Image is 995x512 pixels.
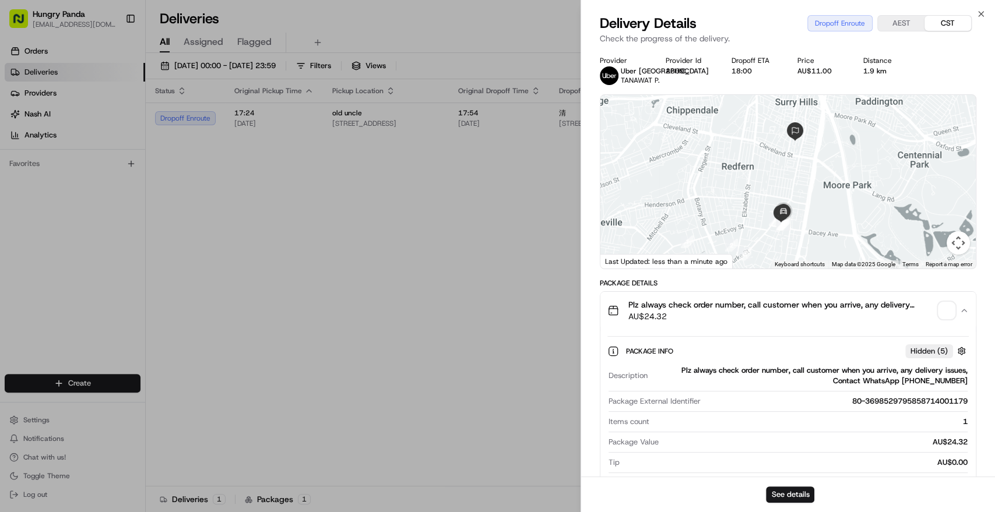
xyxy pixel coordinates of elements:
div: Dropoff ETA [732,56,779,65]
img: 1736555255976-a54dd68f-1ca7-489b-9aae-adbdc363a1c4 [12,111,33,132]
button: Plz always check order number, call customer when you arrive, any delivery issues, Contact WhatsA... [600,292,976,329]
span: 8月15日 [45,181,72,190]
img: Google [603,253,642,269]
span: Knowledge Base [23,260,89,272]
button: See all [181,149,212,163]
span: AU$24.32 [628,310,934,322]
div: Plz always check order number, call customer when you arrive, any delivery issues, Contact WhatsA... [600,329,976,509]
a: Terms [902,261,919,267]
div: AU$24.32 [663,437,968,447]
a: 📗Knowledge Base [7,256,94,277]
button: Map camera controls [947,231,970,255]
span: [PERSON_NAME] [36,212,94,221]
span: Package External Identifier [609,396,701,407]
div: 9 [776,218,789,231]
div: 4 [769,213,782,226]
img: 1727276513143-84d647e1-66c0-4f92-a045-3c9f9f5dfd92 [24,111,45,132]
button: Start new chat [198,115,212,129]
input: Clear [30,75,192,87]
span: • [38,181,43,190]
a: Open this area in Google Maps (opens a new window) [603,253,642,269]
div: 2 [725,239,738,252]
div: Start new chat [52,111,191,123]
div: Last Updated: less than a minute ago [600,254,733,269]
div: Provider [600,56,647,65]
button: See details [766,486,814,503]
div: Provider Id [666,56,713,65]
span: Tip [609,457,620,468]
div: 1 [654,416,968,427]
img: 1736555255976-a54dd68f-1ca7-489b-9aae-adbdc363a1c4 [23,213,33,222]
div: Price [797,56,845,65]
div: 80-3698529795858714001179 [705,396,968,407]
div: We're available if you need us! [52,123,160,132]
div: Plz always check order number, call customer when you arrive, any delivery issues, Contact WhatsA... [652,365,968,386]
img: uber-new-logo.jpeg [600,66,618,85]
div: 📗 [12,262,21,271]
span: Plz always check order number, call customer when you arrive, any delivery issues, Contact WhatsA... [628,299,934,310]
span: Description [609,370,648,381]
button: AEST [878,16,924,31]
div: 1.9 km [863,66,910,76]
span: Pylon [116,289,141,298]
img: Nash [12,12,35,35]
span: Hidden ( 5 ) [910,346,948,356]
a: 💻API Documentation [94,256,192,277]
span: Uber [GEOGRAPHIC_DATA] [621,66,709,76]
div: AU$11.00 [797,66,845,76]
img: Asif Zaman Khan [12,201,30,220]
div: 1 [681,235,694,248]
span: Items count [609,416,649,427]
button: Hidden (5) [905,344,969,358]
div: Package Details [600,278,976,288]
span: 8月7日 [103,212,126,221]
span: • [97,212,101,221]
a: Report a map error [926,261,972,267]
span: Delivery Details [600,14,697,33]
button: 2609C [666,66,689,76]
button: CST [924,16,971,31]
p: Welcome 👋 [12,47,212,65]
p: Check the progress of the delivery. [600,33,976,44]
div: 💻 [99,262,108,271]
span: Package Info [626,347,676,356]
button: Keyboard shortcuts [775,260,825,269]
div: 3 [739,248,751,260]
span: Package Value [609,437,659,447]
span: Map data ©2025 Google [832,261,895,267]
span: TANAWAT P. [621,76,660,85]
div: Distance [863,56,910,65]
div: 18:00 [732,66,779,76]
div: Past conversations [12,151,75,161]
a: Powered byPylon [82,288,141,298]
span: API Documentation [110,260,187,272]
div: AU$0.00 [624,457,968,468]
